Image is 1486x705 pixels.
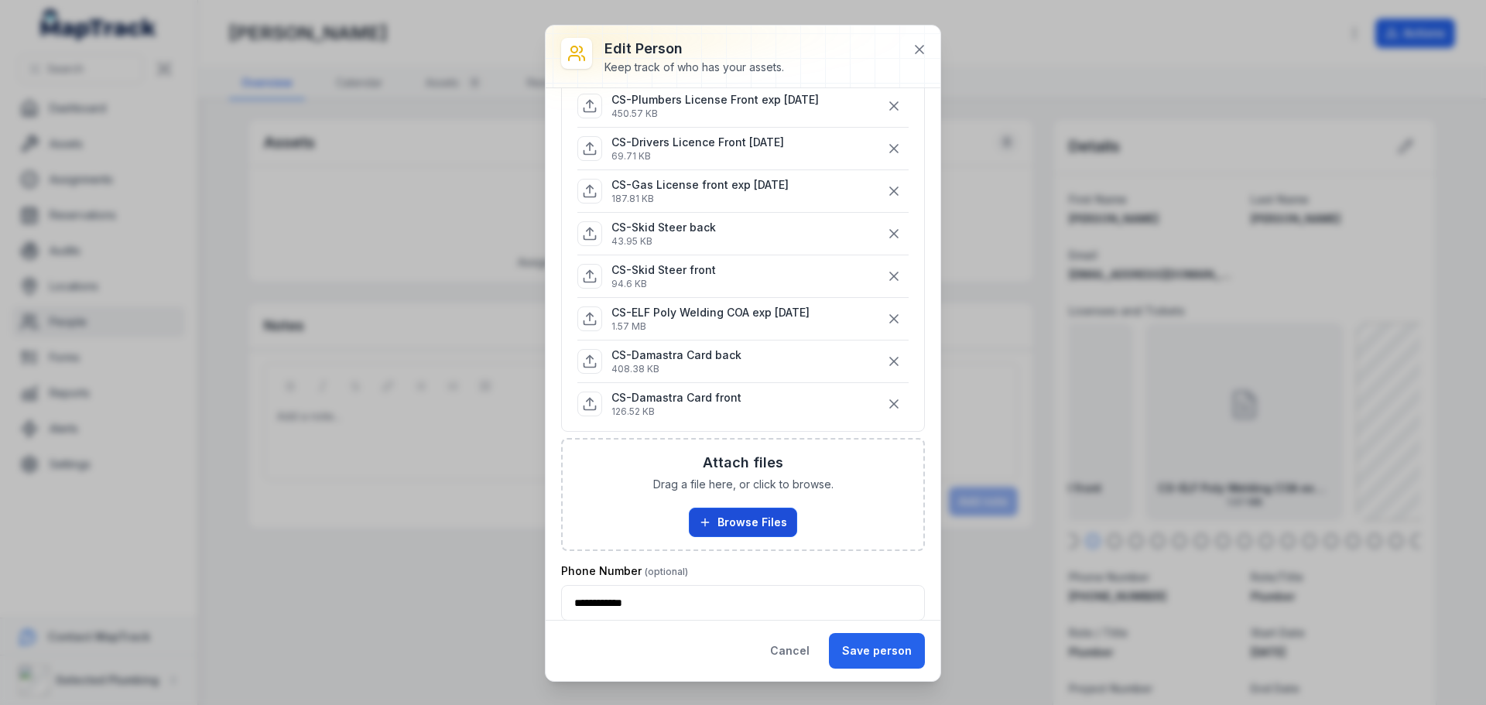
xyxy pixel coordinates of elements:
p: CS-Skid Steer front [611,262,716,278]
p: CS-ELF Poly Welding COA exp [DATE] [611,305,810,320]
p: 408.38 KB [611,363,741,375]
p: 450.57 KB [611,108,819,120]
p: CS-Damastra Card back [611,347,741,363]
p: CS-Gas License front exp [DATE] [611,177,789,193]
p: CS-Drivers Licence Front [DATE] [611,135,784,150]
button: Cancel [757,633,823,669]
p: CS-Damastra Card front [611,390,741,406]
span: Drag a file here, or click to browse. [653,477,834,492]
label: Phone Number [561,563,688,579]
h3: Attach files [703,452,783,474]
p: 126.52 KB [611,406,741,418]
h3: Edit person [604,38,784,60]
div: Keep track of who has your assets. [604,60,784,75]
p: 43.95 KB [611,235,716,248]
p: 1.57 MB [611,320,810,333]
p: CS-Skid Steer back [611,220,716,235]
button: Save person [829,633,925,669]
p: 187.81 KB [611,193,789,205]
p: 94.6 KB [611,278,716,290]
button: Browse Files [689,508,797,537]
p: CS-Plumbers License Front exp [DATE] [611,92,819,108]
p: 69.71 KB [611,150,784,163]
